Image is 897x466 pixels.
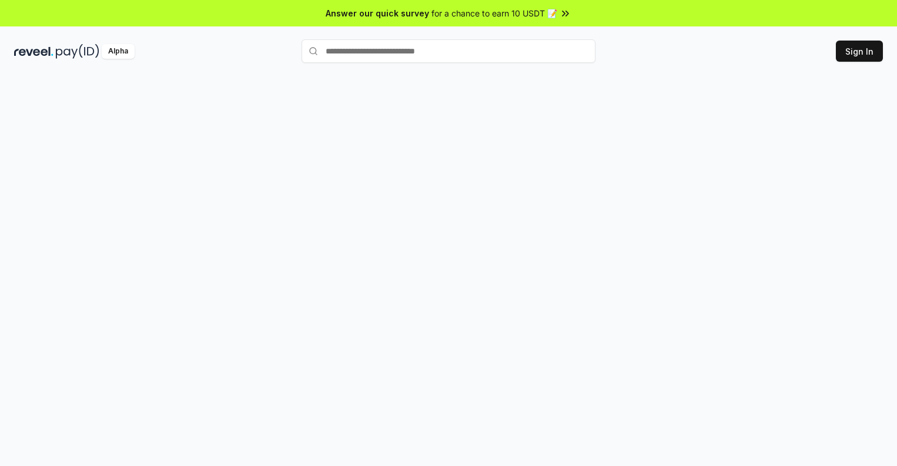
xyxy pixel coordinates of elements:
[56,44,99,59] img: pay_id
[431,7,557,19] span: for a chance to earn 10 USDT 📝
[836,41,883,62] button: Sign In
[102,44,135,59] div: Alpha
[326,7,429,19] span: Answer our quick survey
[14,44,53,59] img: reveel_dark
